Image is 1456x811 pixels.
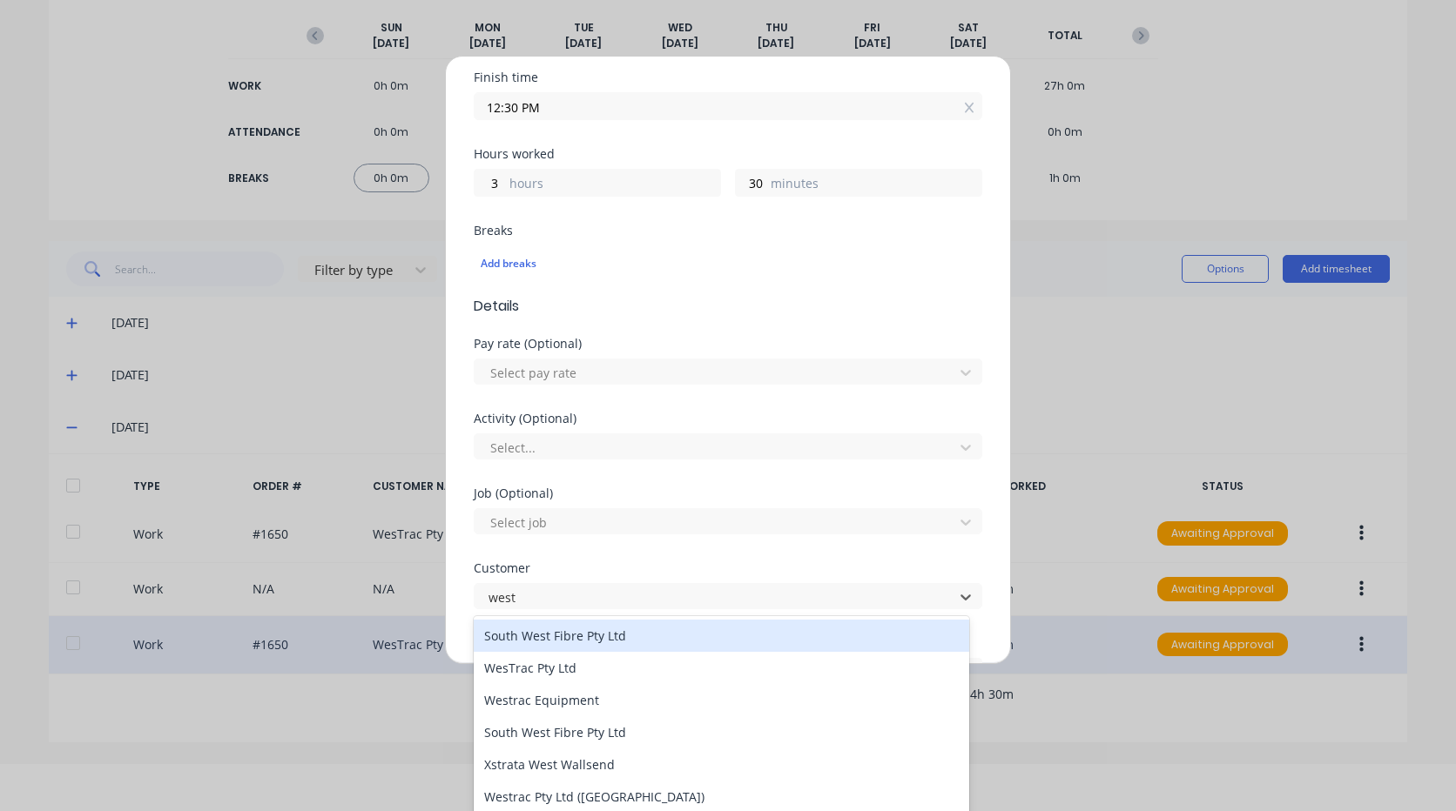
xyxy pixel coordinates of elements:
[474,338,982,350] div: Pay rate (Optional)
[474,296,982,317] span: Details
[481,252,975,275] div: Add breaks
[474,748,969,781] div: Xstrata West Wallsend
[474,620,969,652] div: South West Fibre Pty Ltd
[474,562,982,574] div: Customer
[474,487,982,499] div: Job (Optional)
[474,71,982,84] div: Finish time
[509,174,720,196] label: hours
[474,652,969,684] div: WesTrac Pty Ltd
[474,716,969,748] div: South West Fibre Pty Ltd
[474,225,982,237] div: Breaks
[474,684,969,716] div: Westrac Equipment
[474,148,982,160] div: Hours worked
[474,412,982,425] div: Activity (Optional)
[771,174,981,196] label: minutes
[475,170,505,196] input: 0
[736,170,766,196] input: 0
